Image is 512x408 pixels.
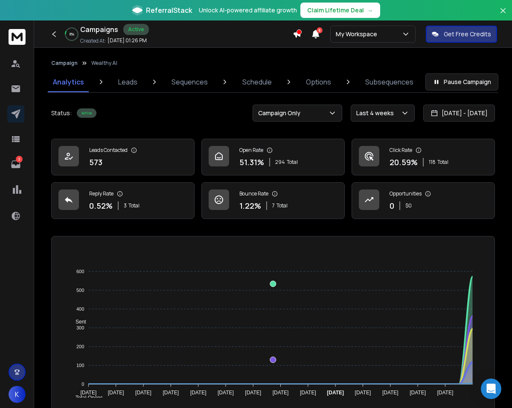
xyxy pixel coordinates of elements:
p: Reply Rate [89,190,113,197]
p: Created At: [80,38,106,44]
tspan: [DATE] [355,390,371,396]
div: Active [77,108,96,118]
button: K [9,386,26,403]
span: 7 [272,202,275,209]
span: ReferralStack [146,5,192,15]
p: Leads [118,77,137,87]
span: Total Opens [69,395,103,401]
button: Claim Lifetime Deal→ [300,3,380,18]
tspan: [DATE] [245,390,261,396]
tspan: 200 [76,344,84,349]
a: Schedule [237,72,277,92]
p: Bounce Rate [239,190,268,197]
tspan: [DATE] [135,390,151,396]
a: Leads Contacted573 [51,139,195,175]
tspan: [DATE] [410,390,426,396]
button: Pause Campaign [425,73,498,90]
p: Status: [51,109,72,117]
a: Subsequences [360,72,419,92]
p: Schedule [242,77,272,87]
p: 2 [16,156,23,163]
a: Analytics [48,72,89,92]
p: Opportunities [390,190,422,197]
tspan: 500 [76,288,84,293]
p: Open Rate [239,147,263,154]
tspan: 100 [76,363,84,368]
a: Open Rate51.31%294Total [201,139,345,175]
p: Campaign Only [258,109,304,117]
p: Wealthy AI [91,60,117,67]
a: Sequences [166,72,213,92]
tspan: [DATE] [437,390,454,396]
tspan: [DATE] [273,390,289,396]
span: Total [437,159,448,166]
p: Leads Contacted [89,147,128,154]
p: Analytics [53,77,84,87]
tspan: [DATE] [81,390,97,396]
span: Total [287,159,298,166]
tspan: 400 [76,306,84,312]
h1: Campaigns [80,24,118,35]
p: 8 % [70,32,74,37]
tspan: 600 [76,269,84,274]
p: 51.31 % [239,156,264,168]
p: 1.22 % [239,200,261,212]
p: [DATE] 01:26 PM [108,37,147,44]
div: Open Intercom Messenger [481,379,501,399]
tspan: [DATE] [108,390,124,396]
tspan: [DATE] [327,390,344,396]
p: Click Rate [390,147,412,154]
span: Sent [69,319,86,325]
button: [DATE] - [DATE] [423,105,495,122]
span: Total [128,202,140,209]
button: Get Free Credits [426,26,497,43]
tspan: [DATE] [382,390,399,396]
tspan: 300 [76,325,84,330]
a: Reply Rate0.52%3Total [51,182,195,219]
span: 3 [124,202,127,209]
tspan: 0 [81,382,84,387]
a: Leads [113,72,143,92]
a: Click Rate20.59%118Total [352,139,495,175]
span: 118 [429,159,436,166]
span: → [367,6,373,15]
p: My Workspace [336,30,381,38]
p: 0 [390,200,394,212]
button: Close banner [497,5,509,26]
tspan: [DATE] [300,390,316,396]
span: 6 [317,27,323,33]
button: Campaign [51,60,78,67]
tspan: [DATE] [163,390,179,396]
p: 20.59 % [390,156,418,168]
a: Options [301,72,336,92]
tspan: [DATE] [218,390,234,396]
tspan: [DATE] [190,390,207,396]
p: Get Free Credits [444,30,491,38]
a: Bounce Rate1.22%7Total [201,182,345,219]
span: 294 [275,159,285,166]
div: Active [123,24,149,35]
p: Unlock AI-powered affiliate growth [199,6,297,15]
a: 2 [7,156,24,173]
p: Sequences [172,77,208,87]
a: Opportunities0$0 [352,182,495,219]
p: Last 4 weeks [356,109,397,117]
span: Total [276,202,288,209]
p: Subsequences [365,77,413,87]
p: Options [306,77,331,87]
p: 573 [89,156,102,168]
p: 0.52 % [89,200,113,212]
p: $ 0 [405,202,412,209]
